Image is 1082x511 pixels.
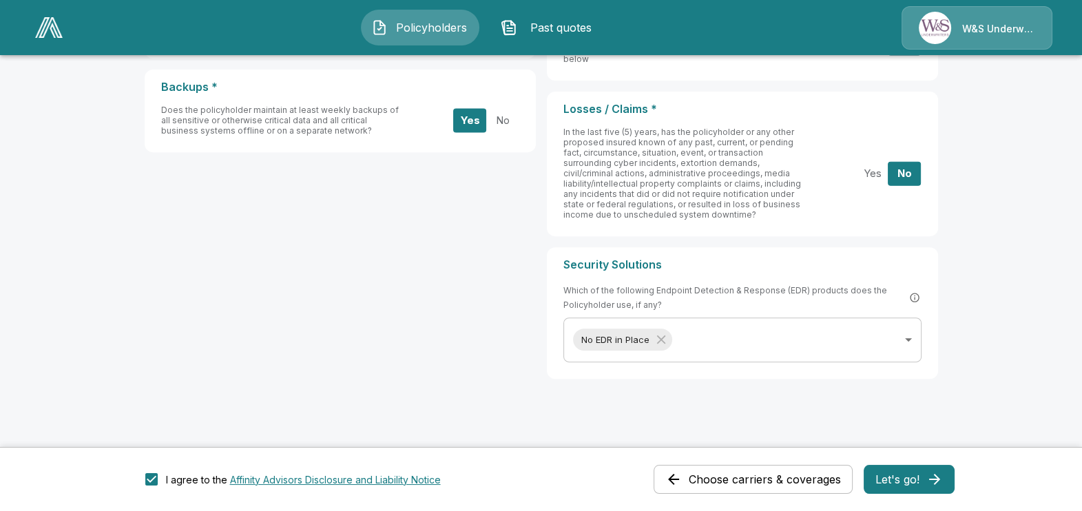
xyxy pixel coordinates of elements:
span: Does the policyholder maintain at least weekly backups of all sensitive or otherwise critical dat... [161,105,399,136]
img: Agency Icon [919,12,951,44]
span: Policyholders [393,19,469,36]
button: No [888,161,921,185]
button: Yes [855,161,888,185]
p: Backups * [161,81,519,94]
button: Yes [453,108,486,132]
button: Let's go! [864,465,955,494]
p: Losses / Claims * [563,103,922,116]
button: I agree to the [230,472,441,487]
span: Past quotes [523,19,599,36]
div: No EDR in Place [573,328,672,351]
span: Which of the following Endpoint Detection & Response (EDR) products does the Policyholder use, if... [563,283,922,312]
img: Past quotes Icon [501,19,517,36]
img: Policyholders Icon [371,19,388,36]
div: Without label [563,317,922,362]
p: W&S Underwriters [962,22,1035,36]
p: Security Solutions [563,258,922,271]
button: No [486,108,519,132]
img: AA Logo [35,17,63,38]
button: Choose carriers & coverages [654,465,853,494]
a: Agency IconW&S Underwriters [902,6,1052,50]
button: EDR (Endpoint Detection and Response) is a cybersecurity technology that continuously monitors an... [908,291,922,304]
button: Policyholders IconPolicyholders [361,10,479,45]
span: In the last five (5) years, has the policyholder or any other proposed insured known of any past,... [563,127,801,220]
span: No EDR in Place [573,332,658,348]
button: Past quotes IconPast quotes [490,10,609,45]
div: I agree to the [166,472,441,487]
